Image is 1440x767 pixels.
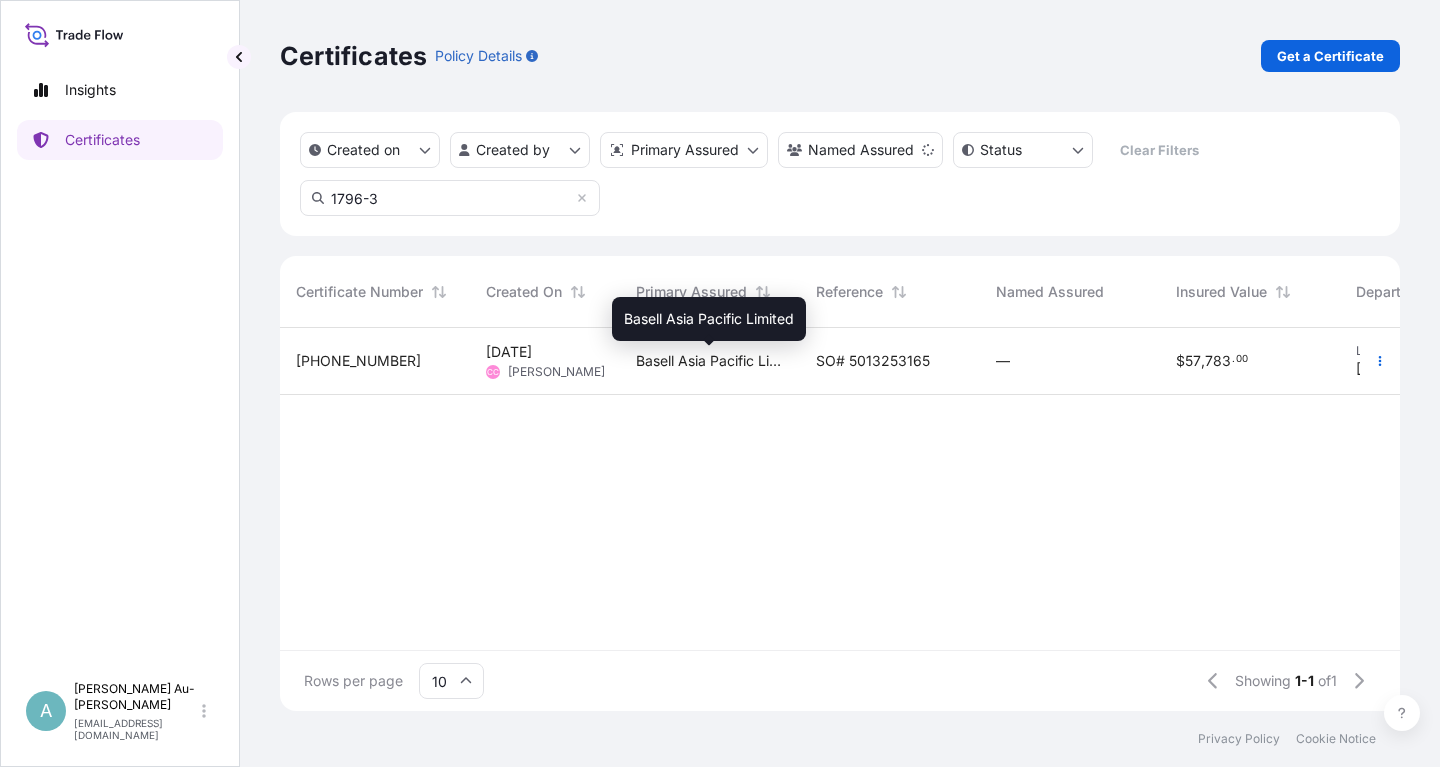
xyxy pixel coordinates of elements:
[1236,356,1248,363] span: 00
[17,120,223,160] a: Certificates
[996,282,1104,302] span: Named Assured
[816,282,883,302] span: Reference
[1261,40,1400,72] a: Get a Certificate
[1318,671,1337,691] span: of 1
[996,351,1010,371] span: —
[1198,731,1280,747] a: Privacy Policy
[40,701,52,721] span: A
[1277,46,1384,66] p: Get a Certificate
[1295,671,1314,691] span: 1-1
[17,70,223,110] a: Insights
[300,132,440,168] button: createdOn Filter options
[486,282,562,302] span: Created On
[600,132,768,168] button: distributor Filter options
[508,364,605,380] span: [PERSON_NAME]
[1176,282,1267,302] span: Insured Value
[1103,134,1215,166] button: Clear Filters
[751,280,775,304] button: Sort
[808,140,914,160] p: Named Assured
[1185,354,1201,368] span: 57
[296,351,421,371] span: [PHONE_NUMBER]
[624,309,794,329] span: Basell Asia Pacific Limited
[427,280,451,304] button: Sort
[65,80,116,100] p: Insights
[636,351,784,371] span: Basell Asia Pacific Limited
[1356,359,1402,379] span: [DATE]
[631,140,739,160] p: Primary Assured
[1232,356,1235,363] span: .
[327,140,400,160] p: Created on
[280,40,427,72] p: Certificates
[1205,354,1231,368] span: 783
[816,351,930,371] span: SO# 5013253165
[296,282,423,302] span: Certificate Number
[1120,140,1199,160] p: Clear Filters
[476,140,550,160] p: Created by
[566,280,590,304] button: Sort
[304,671,403,691] span: Rows per page
[1235,671,1291,691] span: Showing
[1356,282,1422,302] span: Departure
[636,282,747,302] span: Primary Assured
[74,717,198,741] p: [EMAIL_ADDRESS][DOMAIN_NAME]
[980,140,1022,160] p: Status
[450,132,590,168] button: createdBy Filter options
[300,180,600,216] input: Search Certificate or Reference...
[486,342,532,362] span: [DATE]
[435,46,522,66] p: Policy Details
[487,362,499,382] span: CC
[1271,280,1295,304] button: Sort
[74,681,198,713] p: [PERSON_NAME] Au-[PERSON_NAME]
[1201,354,1205,368] span: ,
[1296,731,1376,747] a: Cookie Notice
[65,130,140,150] p: Certificates
[778,132,943,168] button: cargoOwner Filter options
[887,280,911,304] button: Sort
[1176,354,1185,368] span: $
[953,132,1093,168] button: certificateStatus Filter options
